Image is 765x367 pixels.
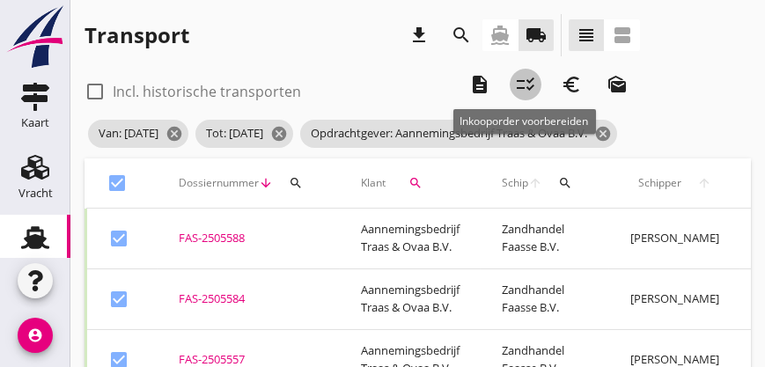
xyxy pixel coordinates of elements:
[630,175,689,191] span: Schipper
[340,268,481,329] td: Aannemingsbedrijf Traas & Ovaa B.V.
[179,290,319,308] div: FAS-2505584
[179,230,319,247] div: FAS-2505588
[18,318,53,353] i: account_circle
[408,25,430,46] i: download
[558,176,572,190] i: search
[4,4,67,70] img: logo-small.a267ee39.svg
[528,176,542,190] i: arrow_upward
[259,176,273,190] i: arrow_downward
[289,176,303,190] i: search
[340,209,481,269] td: Aannemingsbedrijf Traas & Ovaa B.V.
[481,209,609,269] td: Zandhandel Faasse B.V.
[85,21,189,49] div: Transport
[609,209,740,269] td: [PERSON_NAME]
[88,120,188,148] span: Van: [DATE]
[481,268,609,329] td: Zandhandel Faasse B.V.
[515,74,536,95] i: checklist_rtl
[561,74,582,95] i: euro_symbol
[195,120,293,148] span: Tot: [DATE]
[612,25,633,46] i: view_agenda
[166,125,183,143] i: cancel
[526,25,547,46] i: local_shipping
[502,175,528,191] span: Schip
[361,162,460,204] div: Klant
[113,83,301,100] label: Incl. historische transporten
[18,187,53,199] div: Vracht
[689,176,719,190] i: arrow_upward
[179,175,259,191] span: Dossiernummer
[609,268,740,329] td: [PERSON_NAME]
[270,125,288,143] i: cancel
[489,25,511,46] i: directions_boat
[300,120,617,148] span: Opdrachtgever: Aannemingsbedrijf Traas & Ovaa B.V.
[451,25,472,46] i: search
[408,176,423,190] i: search
[594,125,612,143] i: cancel
[576,25,597,46] i: view_headline
[607,74,628,95] i: mark_as_unread
[21,117,49,128] div: Kaart
[469,74,490,95] i: description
